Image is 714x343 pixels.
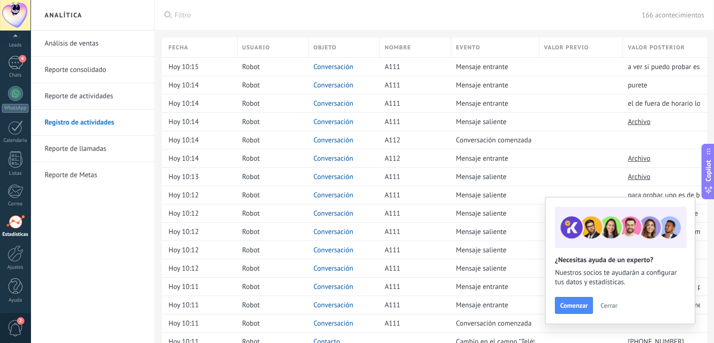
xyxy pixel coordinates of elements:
span: Hoy 10:12 [169,209,199,218]
span: Robot [242,282,260,291]
div: Robot [238,94,304,112]
div: Leads [2,42,29,48]
span: Robot [242,81,260,90]
span: Robot [242,264,260,273]
div: Conversación comenzada [451,314,535,332]
div: Mensaje entrante [451,296,535,314]
div: Ayuda [2,297,29,304]
span: Robot [242,191,260,200]
span: 4 [19,55,26,62]
div: Chats [2,72,29,78]
button: Cerrar [596,298,622,312]
div: WhatsApp [2,104,29,113]
span: Hoy 10:11 [169,282,199,291]
span: A111 [384,99,400,108]
a: Conversación [314,227,353,236]
span: Robot [242,209,260,218]
div: A111 [380,314,446,332]
div: A111 [380,168,446,186]
span: A111 [384,264,400,273]
div: Robot [238,259,304,277]
li: Reporte de Metas [31,162,154,188]
span: Robot [242,99,260,108]
span: A111 [384,81,400,90]
span: Hoy 10:14 [169,81,199,90]
span: A111 [384,319,400,328]
span: Mensaje saliente [456,227,507,236]
span: Cerrar [600,302,617,309]
a: Registro de actividades [45,109,145,136]
div: Calendario [2,138,29,144]
div: Ajustes [2,265,29,271]
span: Objeto [314,43,337,52]
div: Mensaje saliente [451,204,535,222]
div: Estadísticas [2,232,29,238]
span: Robot [242,154,260,163]
span: A111 [384,62,400,71]
span: 166 acontecimientos [642,11,704,20]
span: Mensaje saliente [456,209,507,218]
div: Robot [238,58,304,76]
span: A112 [384,136,400,145]
span: A111 [384,301,400,310]
a: Reporte consolidado [45,57,145,83]
div: A111 [380,94,446,112]
span: Conversación comenzada [456,136,531,145]
span: Robot [242,301,260,310]
span: 2 [17,317,24,325]
div: A111 [380,223,446,241]
span: Mensaje saliente [456,172,507,181]
div: A111 [380,186,446,204]
div: Robot [238,149,304,167]
li: Reporte de llamadas [31,136,154,162]
span: Hoy 10:15 [169,62,199,71]
div: A112 [380,149,446,167]
span: Hoy 10:14 [169,99,199,108]
a: Conversación [314,172,353,181]
a: Conversación [314,191,353,200]
span: Valor posterior [628,43,684,52]
span: Hoy 10:12 [169,191,199,200]
div: Correo [2,201,29,207]
span: A111 [384,227,400,236]
a: Archivo [628,154,650,163]
span: Robot [242,319,260,328]
div: Robot [238,241,304,259]
span: Mensaje entrante [456,99,508,108]
div: Conversación comenzada [451,131,535,149]
a: Análisis de ventas [45,31,145,57]
div: Mensaje entrante [451,58,535,76]
span: Robot [242,62,260,71]
span: Mensaje saliente [456,264,507,273]
div: A111 [380,58,446,76]
span: Fecha [169,43,188,52]
span: Comenzar [560,302,588,309]
span: Hoy 10:12 [169,246,199,255]
span: Conversación comenzada [456,319,531,328]
a: Conversación [314,319,353,328]
span: Hoy 10:11 [169,301,199,310]
div: Mensaje entrante [451,76,535,94]
div: Mensaje saliente [451,223,535,241]
div: Mensaje entrante [451,278,535,296]
div: A111 [380,113,446,131]
span: A111 [384,209,400,218]
span: Robot [242,172,260,181]
a: Conversación [314,209,353,218]
span: Nuestros socios te ayudarán a configurar tus datos y estadísticas. [555,268,685,287]
span: Valor previo [544,43,589,52]
span: Hoy 10:11 [169,319,199,328]
span: Mensaje entrante [456,81,508,90]
span: Hoy 10:13 [169,172,199,181]
a: Conversación [314,62,353,71]
div: Robot [238,168,304,186]
div: Mensaje saliente [451,113,535,131]
div: Mensaje entrante [451,149,535,167]
a: Conversación [314,301,353,310]
span: Copilot [704,160,713,182]
div: Robot [238,314,304,332]
a: Conversación [314,264,353,273]
span: Hoy 10:12 [169,264,199,273]
a: Reporte de actividades [45,83,145,109]
a: Conversación [314,117,353,126]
